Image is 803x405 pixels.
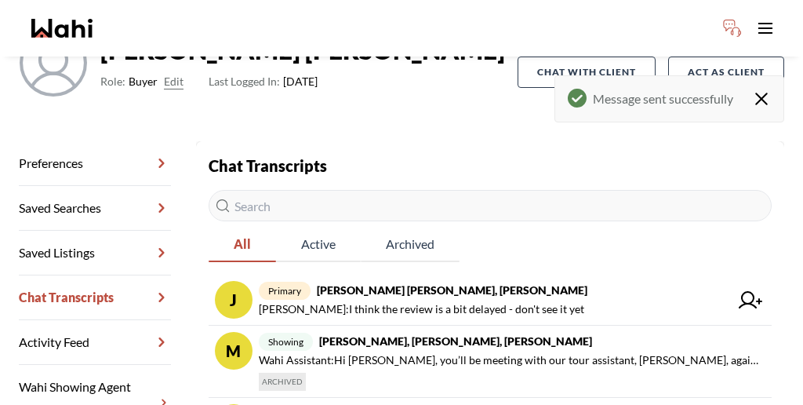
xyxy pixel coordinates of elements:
a: Preferences [19,141,171,186]
button: Act as Client [668,57,784,88]
a: Jprimary[PERSON_NAME] [PERSON_NAME], [PERSON_NAME][PERSON_NAME]:I think the review is a bit delay... [209,275,772,326]
button: Edit [164,72,183,91]
strong: [PERSON_NAME] [PERSON_NAME], [PERSON_NAME] [317,283,587,297]
span: Role: [100,72,125,91]
span: All [209,228,276,261]
span: primary [259,282,311,300]
button: Active [276,228,361,262]
a: Wahi homepage [31,19,93,38]
div: J [215,281,253,319]
span: showing [259,333,313,351]
a: Saved Searches [19,186,171,231]
button: Archived [361,228,460,262]
input: Search [209,190,772,221]
div: M [215,332,253,370]
span: Active [276,228,361,261]
svg: Sucess Icon [568,89,587,108]
span: Archived [361,228,460,261]
a: Chat Transcripts [19,275,171,320]
span: Wahi Assistant : Hi [PERSON_NAME], you’ll be meeting with our tour assistant, [PERSON_NAME], agai... [259,351,759,370]
strong: [PERSON_NAME], [PERSON_NAME], [PERSON_NAME] [319,334,592,348]
a: Activity Feed [19,320,171,365]
span: Buyer [129,72,158,91]
span: Last Logged In: [209,75,280,88]
button: Toggle open navigation menu [750,13,781,44]
a: Mshowing[PERSON_NAME], [PERSON_NAME], [PERSON_NAME]Wahi Assistant:Hi [PERSON_NAME], you’ll be mee... [209,326,772,398]
button: Chat with client [518,57,656,88]
span: Message sent successfully [593,89,733,109]
span: [DATE] [209,72,318,91]
span: ARCHIVED [259,373,306,391]
button: Close toast [752,76,771,122]
strong: Chat Transcripts [209,156,327,175]
a: Saved Listings [19,231,171,275]
span: [PERSON_NAME] : I think the review is a bit delayed - don't see it yet [259,300,584,319]
button: All [209,228,276,262]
